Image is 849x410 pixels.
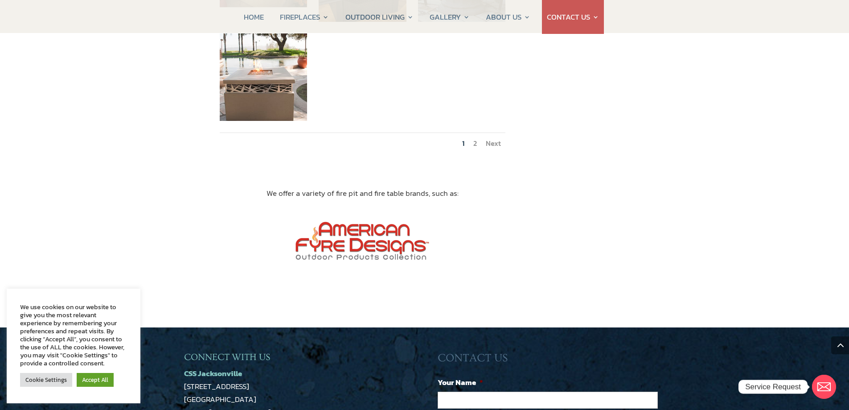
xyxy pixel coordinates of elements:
img: americanfyrelogo [295,222,429,260]
a: CSS Jacksonville [184,368,242,379]
a: [STREET_ADDRESS] [184,381,249,392]
h3: CONTACT US [438,352,665,369]
div: We use cookies on our website to give you the most relevant experience by remembering your prefer... [20,303,127,367]
a: 1 [462,138,464,149]
img: Nest-Firetable.jpg [220,33,308,121]
a: [GEOGRAPHIC_DATA] [184,393,256,405]
a: 2 [473,138,477,149]
a: Email [812,375,836,399]
p: We offer a variety of fire pit and fire table brands, such as: [220,187,506,200]
label: Your Name [438,377,483,387]
a: Next [486,138,501,149]
a: Accept All [77,373,114,387]
span: CONNECT WITH US [184,352,270,362]
a: Cookie Settings [20,373,72,387]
